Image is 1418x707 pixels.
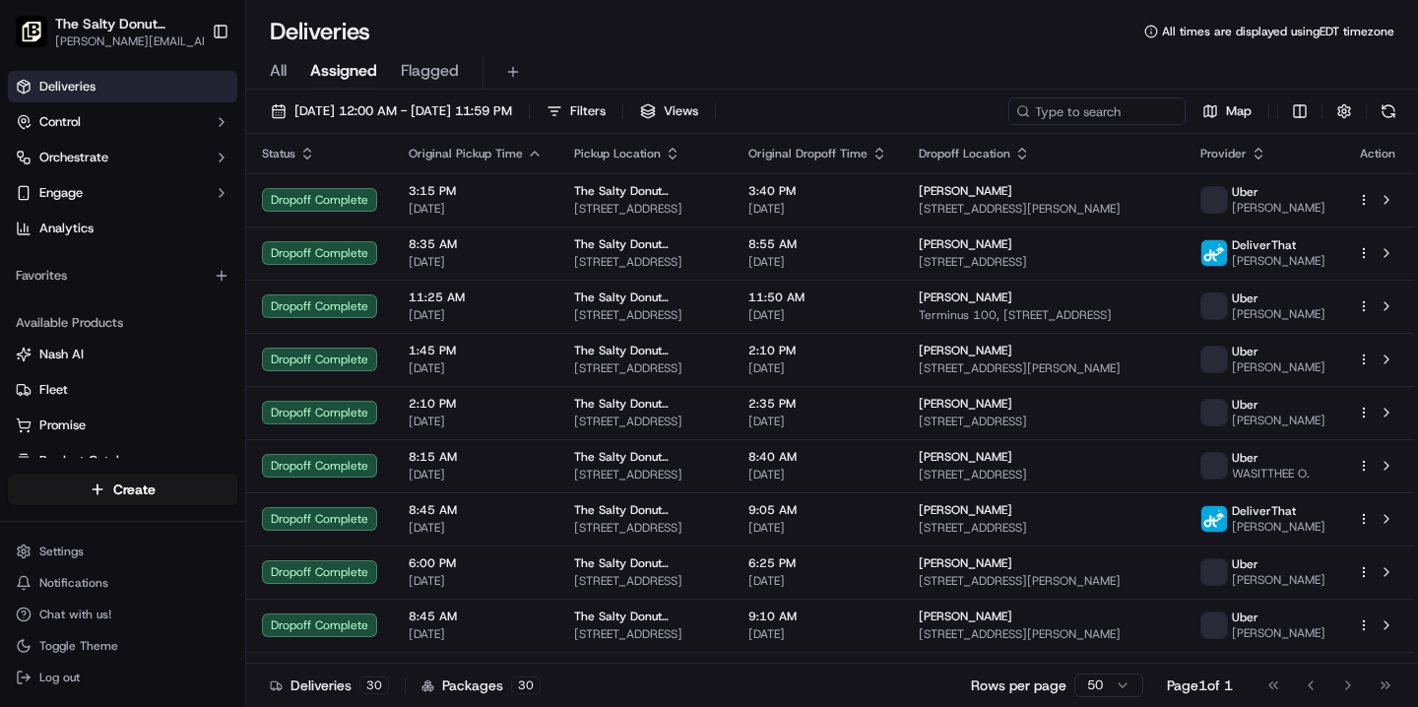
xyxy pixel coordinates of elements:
span: [DATE] [748,414,887,429]
button: Map [1193,97,1260,125]
div: We're available if you need us! [67,208,249,224]
span: The Salty Donut (Buckhead) [574,449,717,465]
span: [STREET_ADDRESS] [574,414,717,429]
span: [STREET_ADDRESS] [919,254,1169,270]
span: [DATE] [409,520,543,536]
span: [DATE] [748,307,887,323]
span: 1:32 PM [409,662,543,677]
span: [DATE] [748,626,887,642]
span: The Salty Donut (Buckhead) [574,343,717,358]
span: [STREET_ADDRESS] [574,201,717,217]
span: [STREET_ADDRESS] [574,467,717,482]
span: [STREET_ADDRESS] [919,414,1169,429]
span: [DATE] 12:00 AM - [DATE] 11:59 PM [294,102,512,120]
span: [PERSON_NAME] [919,289,1012,305]
img: Nash [20,20,59,59]
a: Fleet [16,381,229,399]
span: Original Pickup Time [409,146,523,161]
span: [DATE] [409,307,543,323]
div: Start new chat [67,188,323,208]
button: Nash AI [8,339,237,370]
span: [DATE] [409,573,543,589]
span: The Salty Donut (Buckhead) [574,396,717,412]
span: 2:10 PM [409,396,543,412]
button: Notifications [8,569,237,597]
div: Favorites [8,260,237,291]
span: DeliverThat [1232,237,1296,253]
span: The Salty Donut (Buckhead) [574,609,717,624]
span: Map [1226,102,1252,120]
span: [STREET_ADDRESS][PERSON_NAME] [919,626,1169,642]
span: 3:40 PM [748,183,887,199]
span: 6:00 PM [409,555,543,571]
div: Deliveries [270,675,389,695]
span: Control [39,113,81,131]
span: WASITTHEE O. [1232,466,1310,482]
span: 8:35 AM [409,236,543,252]
span: All times are displayed using EDT timezone [1162,24,1394,39]
input: Got a question? Start typing here... [51,127,354,148]
span: [DATE] [409,414,543,429]
span: 11:50 AM [748,289,887,305]
a: Analytics [8,213,237,244]
button: Filters [538,97,614,125]
span: Uber [1232,556,1258,572]
span: Engage [39,184,83,202]
span: 3:15 PM [409,183,543,199]
span: [STREET_ADDRESS] [574,360,717,376]
p: Rows per page [971,675,1066,695]
span: Chat with us! [39,607,111,622]
span: Filters [570,102,606,120]
span: 8:55 AM [748,236,887,252]
span: Uber [1232,610,1258,625]
button: Log out [8,664,237,691]
span: Assigned [310,59,377,83]
div: 30 [511,676,541,694]
a: Powered byPylon [139,333,238,349]
a: 📗Knowledge Base [12,278,159,313]
span: Dropoff Location [919,146,1010,161]
span: Deliveries [39,78,96,96]
span: Notifications [39,575,108,591]
button: Start new chat [335,194,358,218]
span: Uber [1232,344,1258,359]
span: The Salty Donut (Buckhead) [574,502,717,518]
button: [DATE] 12:00 AM - [DATE] 11:59 PM [262,97,521,125]
div: Packages [421,675,541,695]
span: [PERSON_NAME] [919,343,1012,358]
span: Product Catalog [39,452,134,470]
span: [STREET_ADDRESS] [574,254,717,270]
span: Fleet [39,381,68,399]
span: [STREET_ADDRESS][PERSON_NAME] [919,573,1169,589]
span: [PERSON_NAME] [1232,625,1325,641]
span: DeliverThat [1232,503,1296,519]
span: Nash AI [39,346,84,363]
button: Orchestrate [8,142,237,173]
span: Provider [1200,146,1247,161]
span: 8:45 AM [409,502,543,518]
span: [DATE] [748,360,887,376]
span: 11:25 AM [409,289,543,305]
button: Fleet [8,374,237,406]
span: [PERSON_NAME][EMAIL_ADDRESS][DOMAIN_NAME] [55,33,223,49]
div: 📗 [20,288,35,303]
span: The Salty Donut (Buckhead) [574,555,717,571]
span: [PERSON_NAME] [1232,413,1325,428]
button: Settings [8,538,237,565]
a: Deliveries [8,71,237,102]
span: Status [262,146,295,161]
span: The Salty Donut (Buckhead) [574,183,717,199]
span: Orchestrate [39,149,108,166]
span: Uber [1232,290,1258,306]
span: [STREET_ADDRESS][PERSON_NAME] [919,201,1169,217]
span: All [270,59,287,83]
span: [DATE] [748,573,887,589]
button: Engage [8,177,237,209]
div: Available Products [8,307,237,339]
span: Uber [1232,184,1258,200]
span: Settings [39,544,84,559]
span: Pylon [196,334,238,349]
div: Action [1357,146,1398,161]
button: Refresh [1375,97,1402,125]
p: Welcome 👋 [20,79,358,110]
